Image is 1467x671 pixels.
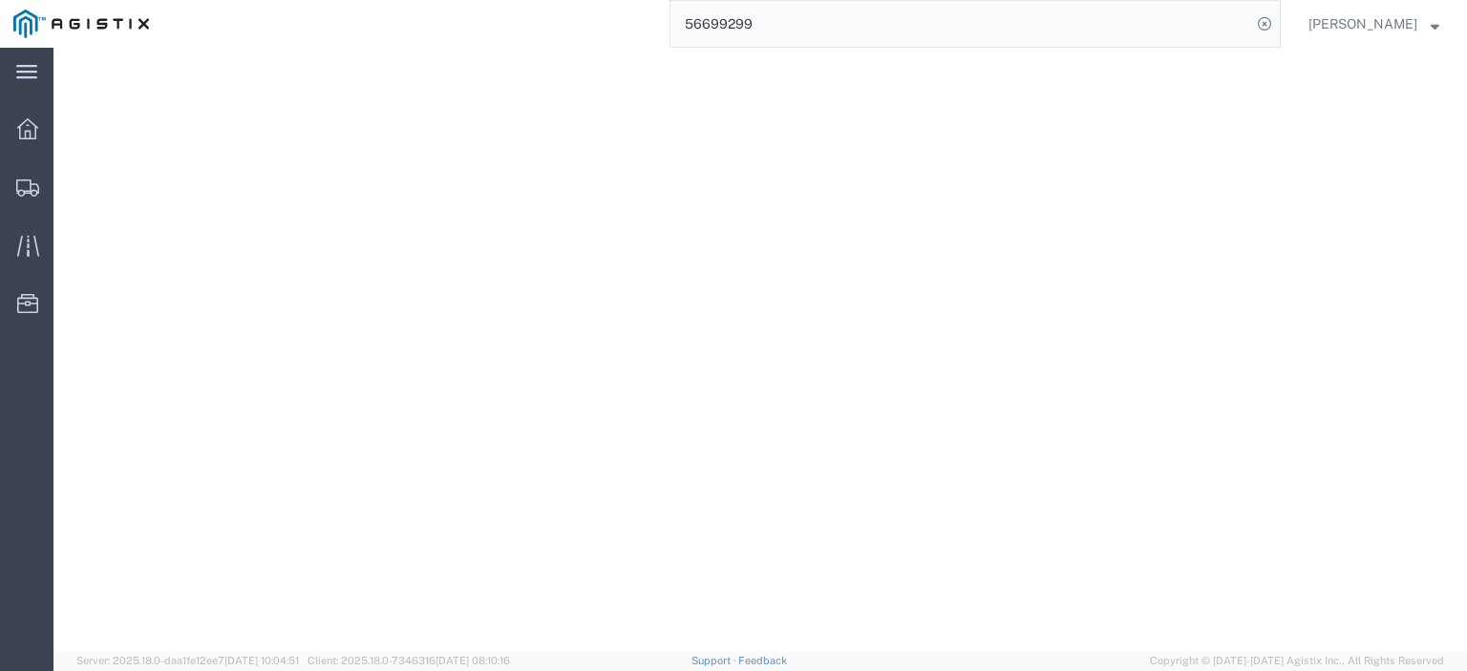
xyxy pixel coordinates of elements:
[76,655,299,666] span: Server: 2025.18.0-daa1fe12ee7
[670,1,1251,47] input: Search for shipment number, reference number
[691,655,739,666] a: Support
[53,48,1467,651] iframe: FS Legacy Container
[738,655,787,666] a: Feedback
[1308,13,1417,34] span: Jesse Jordan
[13,10,149,38] img: logo
[1150,653,1444,669] span: Copyright © [DATE]-[DATE] Agistix Inc., All Rights Reserved
[308,655,510,666] span: Client: 2025.18.0-7346316
[1308,12,1440,35] button: [PERSON_NAME]
[224,655,299,666] span: [DATE] 10:04:51
[436,655,510,666] span: [DATE] 08:10:16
